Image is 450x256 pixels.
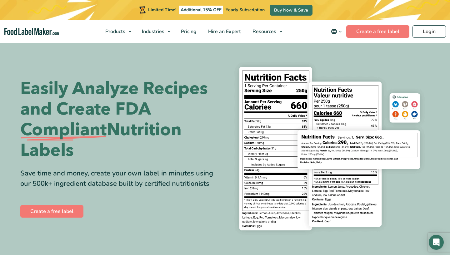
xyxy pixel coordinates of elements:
[148,7,176,13] span: Limited Time!
[346,25,409,38] a: Create a free label
[20,168,220,189] div: Save time and money, create your own label in minutes using our 500k+ ingredient database built b...
[226,7,265,13] span: Yearly Subscription
[179,28,197,35] span: Pricing
[20,120,107,140] span: Compliant
[20,205,83,218] a: Create a free label
[103,28,126,35] span: Products
[412,25,446,38] a: Login
[179,6,223,14] span: Additional 15% OFF
[175,20,201,43] a: Pricing
[251,28,277,35] span: Resources
[140,28,165,35] span: Industries
[100,20,135,43] a: Products
[136,20,174,43] a: Industries
[20,78,220,161] h1: Easily Analyze Recipes and Create FDA Nutrition Labels
[202,20,245,43] a: Hire an Expert
[429,235,444,250] div: Open Intercom Messenger
[206,28,242,35] span: Hire an Expert
[270,5,312,16] a: Buy Now & Save
[247,20,286,43] a: Resources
